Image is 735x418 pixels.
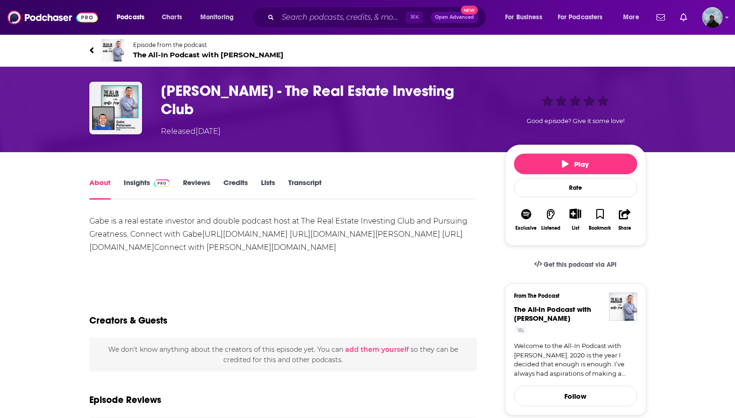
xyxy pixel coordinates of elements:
[124,178,170,200] a: InsightsPodchaser Pro
[345,346,409,353] button: add them yourself
[435,15,474,20] span: Open Advanced
[588,202,612,237] button: Bookmark
[514,178,637,197] div: Rate
[162,11,182,24] span: Charts
[572,225,579,231] div: List
[514,386,637,406] button: Follow
[616,10,651,25] button: open menu
[288,178,322,200] a: Transcript
[89,215,477,254] div: Gabe is a real estate investor and double podcast host at The Real Estate Investing Club and Purs...
[612,202,637,237] button: Share
[156,10,188,25] a: Charts
[154,179,170,187] img: Podchaser Pro
[271,243,336,252] a: [DOMAIN_NAME]
[618,225,631,231] div: Share
[515,225,537,231] div: Exclusive
[108,345,458,364] span: We don't know anything about the creators of this episode yet . You can so they can be credited f...
[514,305,591,323] span: The All-In Podcast with [PERSON_NAME]
[544,261,616,269] span: Get this podcast via API
[110,10,157,25] button: open menu
[653,9,669,25] a: Show notifications dropdown
[406,11,423,23] span: ⌘ K
[514,154,637,174] button: Play
[702,7,723,28] span: Logged in as DavidWest
[194,10,246,25] button: open menu
[261,7,495,28] div: Search podcasts, credits, & more...
[461,6,478,15] span: New
[566,209,585,219] button: Show More Button
[202,230,288,239] a: [URL][DOMAIN_NAME]
[702,7,723,28] button: Show profile menu
[538,202,563,237] button: Listened
[527,117,624,124] span: Good episode? Give it some love!
[527,253,624,276] a: Get this podcast via API
[431,12,478,23] button: Open AdvancedNew
[117,11,144,24] span: Podcasts
[89,315,167,326] h2: Creators & Guests
[514,305,591,323] a: The All-In Podcast with Nate Peo
[8,8,98,26] img: Podchaser - Follow, Share and Rate Podcasts
[102,39,124,62] img: The All-In Podcast with Nate Peo
[558,11,603,24] span: For Podcasters
[589,225,611,231] div: Bookmark
[89,39,646,62] a: The All-In Podcast with Nate PeoEpisode from the podcastThe All-In Podcast with [PERSON_NAME]
[261,178,275,200] a: Lists
[676,9,691,25] a: Show notifications dropdown
[498,10,554,25] button: open menu
[541,225,561,231] div: Listened
[623,11,639,24] span: More
[609,293,637,321] img: The All-In Podcast with Nate Peo
[290,230,440,239] a: [URL][DOMAIN_NAME][PERSON_NAME]
[89,394,161,406] h3: Episode Reviews
[200,11,234,24] span: Monitoring
[563,202,587,237] div: Show More ButtonList
[278,10,406,25] input: Search podcasts, credits, & more...
[514,202,538,237] button: Exclusive
[514,293,630,299] h3: From The Podcast
[161,126,221,137] div: Released [DATE]
[552,10,616,25] button: open menu
[702,7,723,28] img: User Profile
[562,160,589,169] span: Play
[89,82,142,134] img: Gabe Petersen - The Real Estate Investing Club
[133,41,284,48] span: Episode from the podcast
[514,341,637,378] a: Welcome to the All-In Podcast with [PERSON_NAME]. 2020 is the year I decided that enough is enoug...
[505,11,542,24] span: For Business
[89,178,111,200] a: About
[133,50,284,59] span: The All-In Podcast with [PERSON_NAME]
[161,82,490,118] h1: Gabe Petersen - The Real Estate Investing Club
[183,178,210,200] a: Reviews
[223,178,248,200] a: Credits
